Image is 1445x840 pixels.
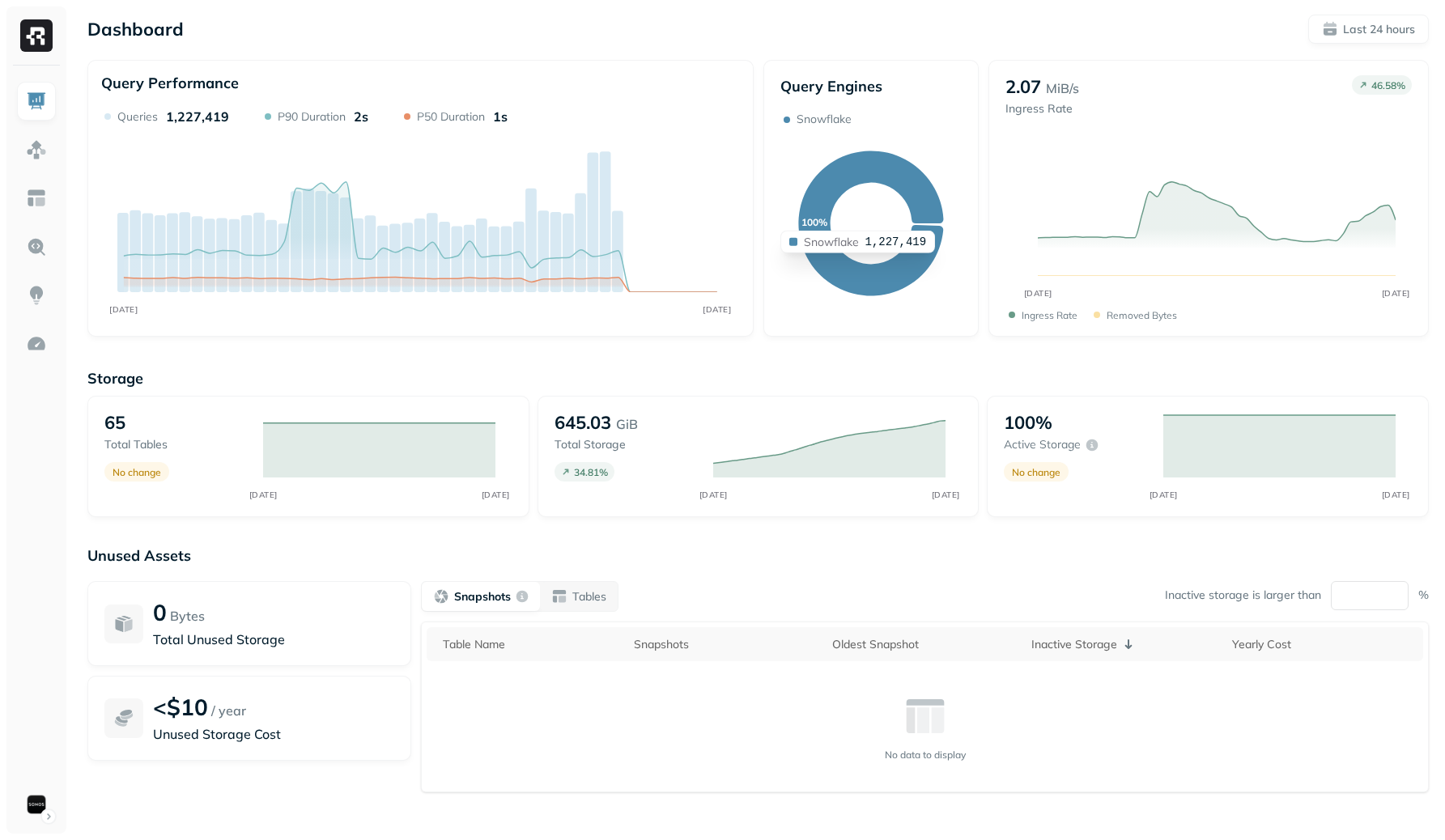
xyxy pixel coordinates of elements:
img: Optimization [26,333,47,354]
p: No data to display [885,749,966,761]
p: P50 Duration [417,109,485,125]
tspan: [DATE] [1149,490,1177,500]
p: / year [211,701,246,720]
tspan: [DATE] [109,304,138,314]
p: Tables [572,589,606,605]
p: Inactive Storage [1031,637,1117,652]
p: Inactive storage is larger than [1165,588,1321,603]
img: Ryft [20,19,53,52]
tspan: [DATE] [1023,288,1052,299]
p: 1s [493,108,508,125]
text: 100% [801,216,827,228]
p: Active storage [1004,437,1081,452]
p: No change [1012,466,1060,478]
img: Insights [26,285,47,306]
p: Unused Storage Cost [153,724,394,744]
p: 100% [1004,411,1052,434]
img: Asset Explorer [26,188,47,209]
div: Table Name [443,637,618,652]
p: 645.03 [555,411,611,434]
p: Snapshots [454,589,511,605]
p: 1,227,419 [166,108,229,125]
img: Sonos [25,793,48,816]
img: Query Explorer [26,236,47,257]
div: Snapshots [634,637,817,652]
p: 65 [104,411,125,434]
p: Last 24 hours [1343,22,1415,37]
tspan: [DATE] [931,490,959,500]
p: Total tables [104,437,247,452]
p: 34.81 % [574,466,608,478]
div: Yearly Cost [1232,637,1415,652]
img: Dashboard [26,91,47,112]
p: 2s [354,108,368,125]
p: P90 Duration [278,109,346,125]
p: GiB [616,414,638,434]
p: 46.58 % [1371,79,1405,91]
tspan: [DATE] [699,490,727,500]
p: Dashboard [87,18,184,40]
p: Ingress Rate [1005,101,1079,117]
p: Bytes [170,606,205,626]
p: Total Unused Storage [153,630,394,649]
p: 2.07 [1005,75,1041,98]
button: Last 24 hours [1308,15,1429,44]
p: Query Engines [780,77,962,95]
p: Ingress Rate [1022,309,1077,321]
div: Oldest Snapshot [832,637,1015,652]
p: Storage [87,369,1429,388]
tspan: [DATE] [1381,288,1409,299]
p: 0 [153,598,167,626]
p: MiB/s [1046,78,1079,98]
tspan: [DATE] [703,304,731,314]
tspan: [DATE] [1381,490,1409,500]
p: Queries [117,109,158,125]
img: Assets [26,139,47,160]
p: <$10 [153,693,208,721]
p: Unused Assets [87,546,1429,565]
p: Query Performance [101,74,239,92]
p: Removed bytes [1107,309,1177,321]
p: % [1418,588,1429,603]
p: Snowflake [797,112,852,127]
tspan: [DATE] [249,490,278,500]
p: No change [113,466,161,478]
tspan: [DATE] [482,490,510,500]
p: Total storage [555,437,697,452]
